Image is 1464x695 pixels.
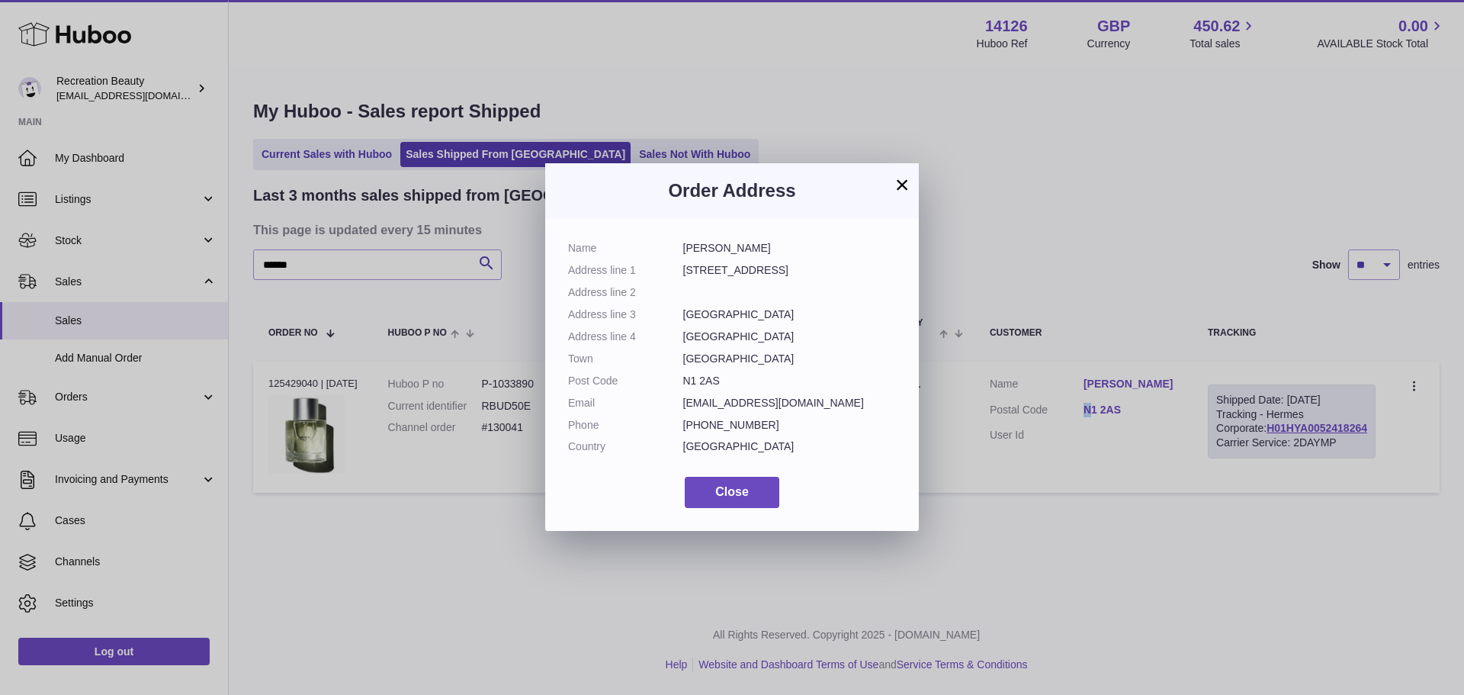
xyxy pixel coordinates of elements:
[568,330,683,344] dt: Address line 4
[683,241,897,256] dd: [PERSON_NAME]
[568,241,683,256] dt: Name
[683,418,897,433] dd: [PHONE_NUMBER]
[568,285,683,300] dt: Address line 2
[893,175,911,194] button: ×
[683,374,897,388] dd: N1 2AS
[715,485,749,498] span: Close
[683,330,897,344] dd: [GEOGRAPHIC_DATA]
[683,439,897,454] dd: [GEOGRAPHIC_DATA]
[568,374,683,388] dt: Post Code
[685,477,779,508] button: Close
[568,179,896,203] h3: Order Address
[568,418,683,433] dt: Phone
[568,396,683,410] dt: Email
[568,352,683,366] dt: Town
[683,263,897,278] dd: [STREET_ADDRESS]
[683,307,897,322] dd: [GEOGRAPHIC_DATA]
[683,396,897,410] dd: [EMAIL_ADDRESS][DOMAIN_NAME]
[568,263,683,278] dt: Address line 1
[568,439,683,454] dt: Country
[568,307,683,322] dt: Address line 3
[683,352,897,366] dd: [GEOGRAPHIC_DATA]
